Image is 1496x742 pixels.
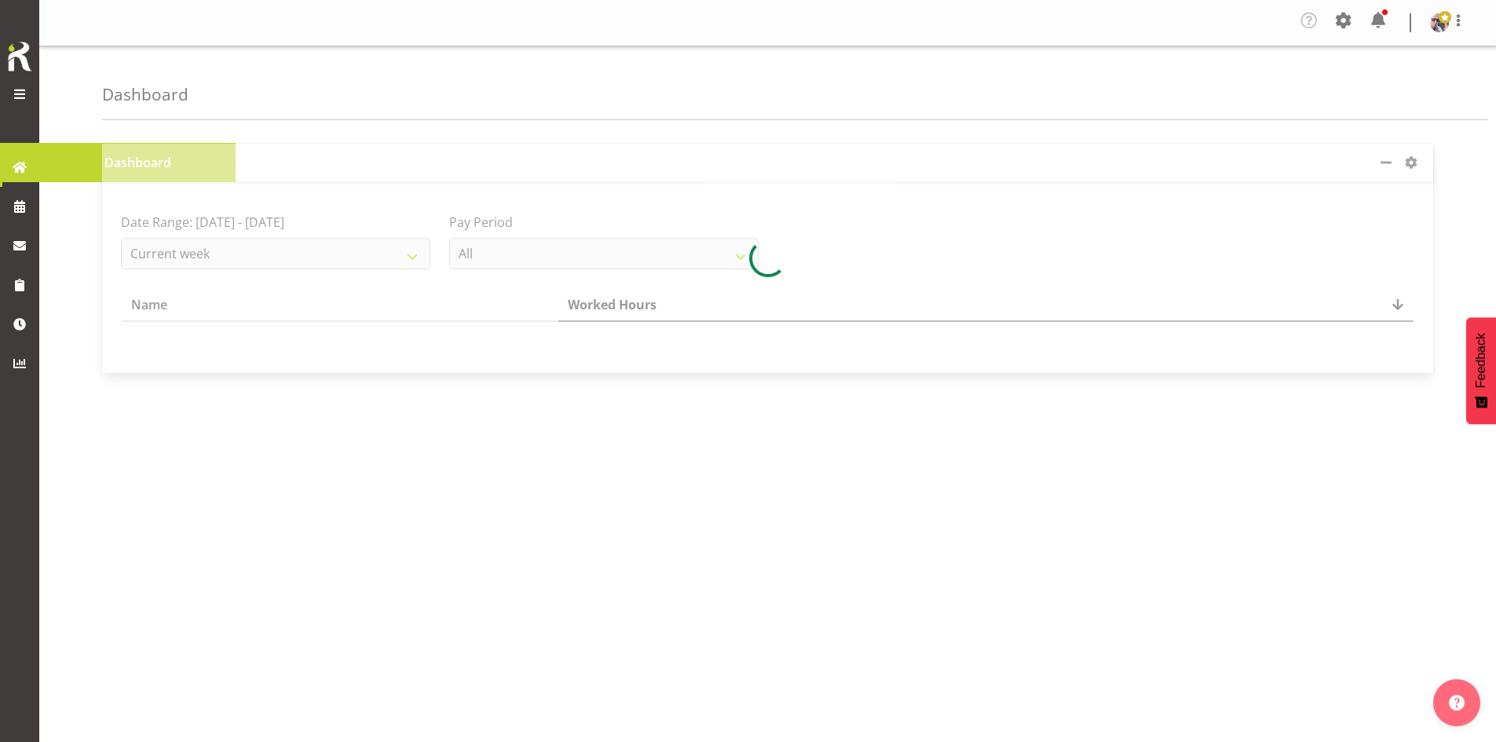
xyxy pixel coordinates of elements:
[1474,333,1488,388] span: Feedback
[4,39,35,74] img: Rosterit icon logo
[1430,13,1449,32] img: shaun-dalgetty840549a0c8df28bbc325279ea0715bbc.png
[1449,695,1465,711] img: help-xxl-2.png
[39,143,236,182] a: Dashboard
[102,86,188,104] h4: Dashboard
[1466,317,1496,424] button: Feedback - Show survey
[47,151,228,174] span: Dashboard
